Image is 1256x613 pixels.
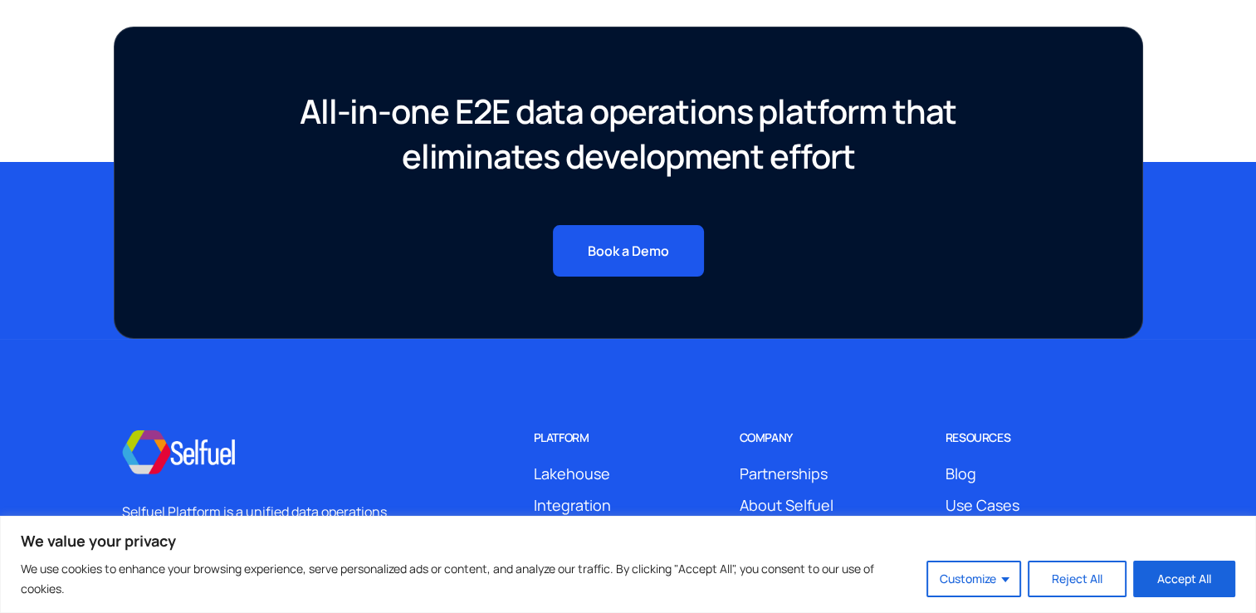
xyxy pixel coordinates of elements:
[534,461,610,486] span: Lakehouse
[534,461,723,486] a: Lakehouse
[534,493,723,517] a: Integration
[946,461,1135,486] a: Blog
[946,493,1135,517] a: Use Cases
[553,225,704,277] a: Book a Demo
[926,561,1021,597] button: Customize
[588,244,669,257] span: Book a Demo
[534,430,589,444] h6: Platform
[21,531,1235,551] p: We value your privacy
[946,461,976,486] span: Blog
[122,500,429,566] p: Selfuel Platform is a unified data operations platform that enables businesses to process their d...
[740,493,929,517] a: About Selfuel
[980,434,1256,613] iframe: Chat Widget
[740,461,929,486] a: Partnerships
[946,430,1011,444] h6: Resources
[534,493,611,517] span: Integration
[740,430,793,444] h6: company
[946,493,1019,517] span: Use Cases
[740,493,833,517] span: About Selfuel
[21,559,914,599] p: We use cookies to enhance your browsing experience, serve personalized ads or content, and analyz...
[740,461,828,486] span: Partnerships
[240,89,1016,179] h2: All-in-one E2E data operations platform that eliminates development effort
